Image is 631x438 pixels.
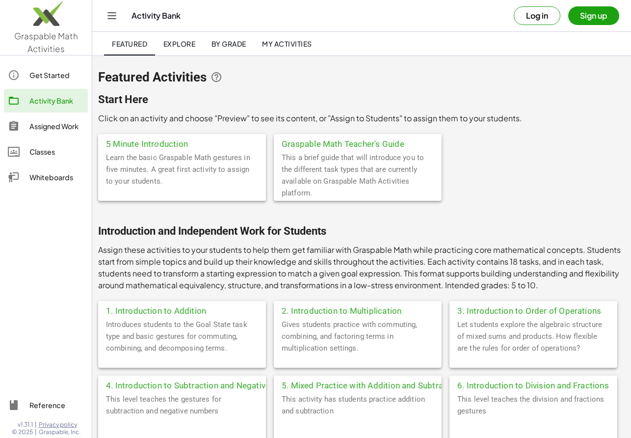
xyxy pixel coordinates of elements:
[449,376,617,393] div: 6. Introduction to Division and Fractions
[449,319,617,368] div: Let students explore the algebraic structure of mixed sums and products. How flexible are the rul...
[98,152,266,201] div: Learn the basic Graspable Math gestures in five minutes. A great first activity to assign to your...
[163,39,195,48] span: Explore
[98,244,625,291] p: Assign these activities to your students to help them get familiar with Graspable Math while prac...
[39,428,80,436] span: Graspable, Inc.
[18,421,33,429] span: v1.31.1
[4,63,88,87] a: Get Started
[104,8,120,24] button: Toggle navigation
[274,134,442,152] div: Graspable Math Teacher's Guide
[29,95,84,107] div: Activity Bank
[98,376,266,393] div: 4. Introduction to Subtraction and Negative Numbers
[211,39,246,48] span: By Grade
[274,376,442,393] div: 5. Mixed Practice with Addition and Subtraction
[568,6,619,25] button: Sign up
[98,93,625,107] h2: Start Here
[29,146,84,158] div: Classes
[274,301,442,319] div: 2. Introduction to Multiplication
[112,39,147,48] span: Featured
[29,120,84,132] div: Assigned Work
[98,301,266,319] div: 1. Introduction to Addition
[262,39,312,48] span: My Activities
[39,421,80,429] a: Privacy policy
[98,112,625,124] p: Click on an activity and choose "Preview" to see its content, or "Assign to Students" to assign t...
[4,393,88,417] a: Reference
[98,224,625,238] h2: Introduction and Independent Work for Students
[4,165,88,189] a: Whiteboards
[29,69,84,81] div: Get Started
[4,140,88,164] a: Classes
[98,70,207,84] span: Featured Activities
[274,152,442,201] div: This a brief guide that will introduce you to the different task types that are currently availab...
[4,114,88,138] a: Assigned Work
[514,6,560,25] button: Log in
[14,30,78,54] span: Graspable Math Activities
[449,301,617,319] div: 3. Introduction to Order of Operations
[98,134,266,152] div: 5 Minute Introduction
[98,319,266,368] div: Introduces students to the Goal State task type and basic gestures for commuting, combining, and ...
[29,171,84,183] div: Whiteboards
[35,421,37,429] span: |
[274,319,442,368] div: Gives students practice with commuting, combining, and factoring terms in multiplication settings.
[12,428,33,436] span: © 2025
[35,428,37,436] span: |
[29,399,84,411] div: Reference
[4,89,88,112] a: Activity Bank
